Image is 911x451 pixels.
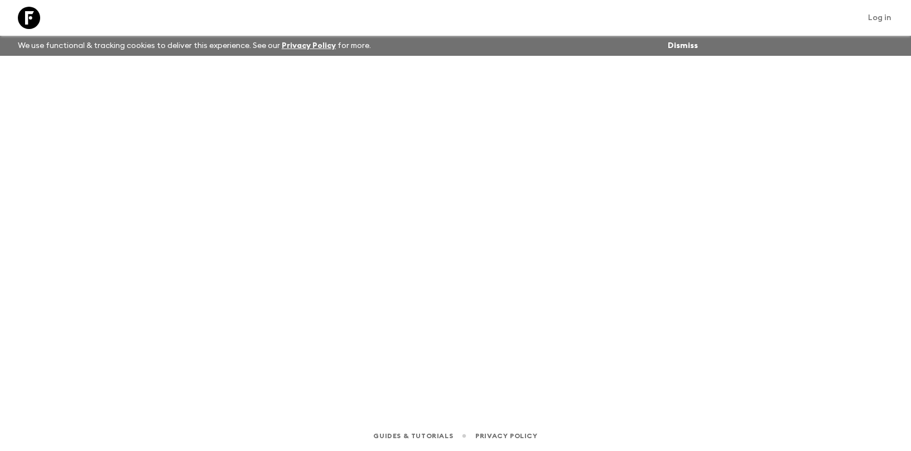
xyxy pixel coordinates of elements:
a: Guides & Tutorials [373,430,453,442]
a: Log in [862,10,898,26]
p: We use functional & tracking cookies to deliver this experience. See our for more. [13,36,375,56]
button: Dismiss [665,38,701,54]
a: Privacy Policy [475,430,537,442]
a: Privacy Policy [282,42,336,50]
